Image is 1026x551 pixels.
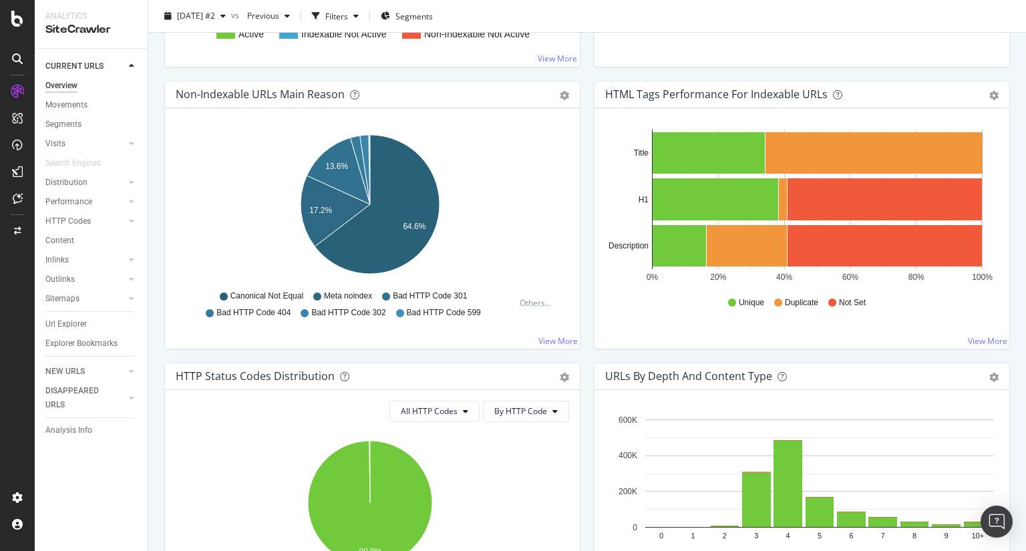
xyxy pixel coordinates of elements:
[45,337,118,351] div: Explorer Bookmarks
[230,291,303,302] span: Canonical Not Equal
[238,29,264,39] text: Active
[176,130,564,285] svg: A chart.
[786,532,790,540] text: 4
[45,214,125,228] a: HTTP Codes
[647,272,659,282] text: 0%
[324,291,372,302] span: Meta noindex
[45,79,138,93] a: Overview
[45,423,138,437] a: Analysis Info
[785,297,818,309] span: Duplicate
[605,369,772,383] div: URLs by Depth and Content Type
[307,5,364,27] button: Filters
[45,195,125,209] a: Performance
[560,373,569,382] div: gear
[739,297,764,309] span: Unique
[242,5,295,27] button: Previous
[45,272,75,287] div: Outlinks
[45,137,65,151] div: Visits
[403,222,425,231] text: 64.6%
[842,272,858,282] text: 60%
[45,195,92,209] div: Performance
[849,532,853,540] text: 6
[45,234,74,248] div: Content
[710,272,726,282] text: 20%
[989,373,999,382] div: gear
[45,118,138,132] a: Segments
[968,335,1007,347] a: View More
[45,98,138,112] a: Movements
[971,532,984,540] text: 10+
[45,176,88,190] div: Distribution
[483,401,569,422] button: By HTTP Code
[520,297,557,309] div: Others...
[494,405,547,417] span: By HTTP Code
[424,29,530,39] text: Non-Indexable Not Active
[45,59,125,73] a: CURRENT URLS
[723,532,727,540] text: 2
[881,532,885,540] text: 7
[45,137,125,151] a: Visits
[818,532,822,540] text: 5
[45,234,138,248] a: Content
[45,272,125,287] a: Outlinks
[619,487,637,496] text: 200K
[45,384,125,412] a: DISAPPEARED URLS
[45,176,125,190] a: Distribution
[45,214,91,228] div: HTTP Codes
[981,506,1013,538] div: Open Intercom Messenger
[45,365,125,379] a: NEW URLS
[691,532,695,540] text: 1
[311,307,385,319] span: Bad HTTP Code 302
[754,532,758,540] text: 3
[619,451,637,460] text: 400K
[605,87,828,101] div: HTML Tags Performance for Indexable URLs
[944,532,948,540] text: 9
[45,11,137,22] div: Analytics
[216,307,291,319] span: Bad HTTP Code 404
[45,59,104,73] div: CURRENT URLS
[609,241,649,250] text: Description
[389,401,480,422] button: All HTTP Codes
[45,118,81,132] div: Segments
[242,10,279,21] span: Previous
[45,79,77,93] div: Overview
[45,317,138,331] a: Url Explorer
[45,156,114,170] a: Search Engines
[393,291,467,302] span: Bad HTTP Code 301
[45,22,137,37] div: SiteCrawler
[839,297,866,309] span: Not Set
[45,253,69,267] div: Inlinks
[659,532,663,540] text: 0
[776,272,792,282] text: 40%
[325,10,348,21] div: Filters
[45,423,92,437] div: Analysis Info
[633,523,637,532] text: 0
[45,156,101,170] div: Search Engines
[538,335,578,347] a: View More
[45,317,87,331] div: Url Explorer
[301,29,387,39] text: Indexable Not Active
[619,415,637,425] text: 600K
[407,307,481,319] span: Bad HTTP Code 599
[395,10,433,21] span: Segments
[908,272,924,282] text: 80%
[538,53,577,64] a: View More
[231,9,242,20] span: vs
[325,162,348,171] text: 13.6%
[45,253,125,267] a: Inlinks
[45,384,113,412] div: DISAPPEARED URLS
[639,195,649,204] text: H1
[309,206,332,215] text: 17.2%
[375,5,438,27] button: Segments
[605,130,994,285] svg: A chart.
[45,337,138,351] a: Explorer Bookmarks
[401,405,458,417] span: All HTTP Codes
[45,292,125,306] a: Sitemaps
[989,91,999,100] div: gear
[560,91,569,100] div: gear
[972,272,993,282] text: 100%
[45,292,79,306] div: Sitemaps
[634,148,649,158] text: Title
